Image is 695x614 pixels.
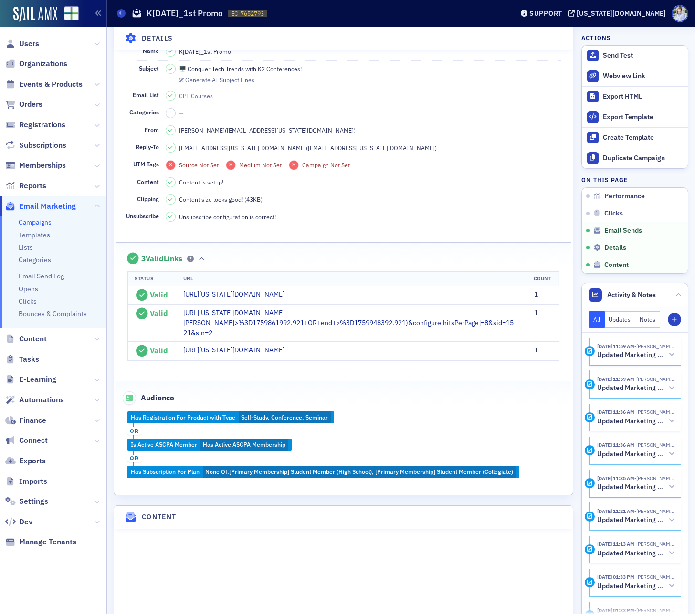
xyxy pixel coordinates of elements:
a: Settings [5,496,48,507]
time: 10/7/2025 01:33 PM [597,607,634,614]
span: – [169,110,172,116]
span: Campaign Not Set [302,161,350,169]
td: 1 [527,305,559,342]
span: Clipping [137,195,159,203]
h5: Updated Marketing platform email campaign: K[DATE]_1st Promo [597,516,665,524]
a: Events & Products [5,79,83,90]
div: Activity [585,577,595,587]
h5: Updated Marketing platform email campaign: K[DATE]_1st Promo [597,384,665,392]
a: Opens [19,285,38,293]
span: Performance [604,192,645,201]
span: Email Sends [604,226,642,235]
button: Notes [635,311,660,328]
a: Tasks [5,354,39,365]
a: Content [5,334,47,344]
button: Updated Marketing platform email campaign: K[DATE]_1st Promo [597,449,674,459]
a: Email Send Log [19,272,64,280]
h5: Updated Marketing platform email campaign: K[DATE]_1st Promo [597,483,665,491]
div: Activity [585,478,595,488]
a: Imports [5,476,47,487]
span: Connect [19,435,48,446]
a: Lists [19,243,33,252]
button: Updates [605,311,636,328]
a: Users [5,39,39,49]
a: Bounces & Complaints [19,309,87,318]
a: Categories [19,256,51,264]
a: Memberships [5,160,66,171]
span: 🖥️ Conquer Tech Trends with K2 Conferences! [179,64,302,73]
button: [US_STATE][DOMAIN_NAME] [568,10,669,17]
span: Content [604,261,629,269]
span: Reports [19,181,46,191]
button: Updated Marketing platform email campaign: K[DATE]_1st Promo [597,416,674,426]
span: From [145,126,159,133]
span: [EMAIL_ADDRESS][US_STATE][DOMAIN_NAME] ( [EMAIL_ADDRESS][US_STATE][DOMAIN_NAME] ) [179,143,437,152]
a: Templates [19,231,50,239]
img: SailAMX [13,7,57,22]
a: Subscriptions [5,140,66,151]
a: Exports [5,456,46,466]
span: Medium Not Set [239,161,282,169]
div: Support [529,9,562,18]
td: 1 [527,342,559,361]
a: Organizations [5,59,67,69]
span: Manage Tenants [19,537,76,547]
span: Unsubscribe [126,212,159,220]
span: Source Not Set [179,161,219,169]
div: [US_STATE][DOMAIN_NAME] [577,9,666,18]
a: Export Template [582,107,688,127]
h5: Updated Marketing platform email campaign: K[DATE]_1st Promo [597,549,665,558]
a: Manage Tenants [5,537,76,547]
span: Events & Products [19,79,83,90]
span: Sarah Lowery [634,441,674,448]
a: Webview Link [582,66,688,86]
div: Activity [585,512,595,522]
a: E-Learning [5,374,56,385]
time: 10/8/2025 11:13 AM [597,541,634,547]
span: [PERSON_NAME] ( [EMAIL_ADDRESS][US_STATE][DOMAIN_NAME] ) [179,126,356,134]
a: [URL][US_STATE][DOMAIN_NAME] [183,289,292,299]
time: 10/8/2025 11:36 AM [597,409,634,415]
h5: Updated Marketing platform email campaign: K[DATE]_1st Promo [597,417,665,426]
span: Clicks [604,209,623,218]
div: Create Template [603,133,683,142]
a: [URL][US_STATE][DOMAIN_NAME] [183,345,292,355]
span: Imports [19,476,47,487]
span: Sarah Lowery [634,409,674,415]
button: Updated Marketing platform email campaign: K[DATE]_1st Promo [597,350,674,360]
div: Activity [585,379,595,389]
a: Orders [5,99,42,110]
button: Generate AI Subject Lines [179,75,254,83]
div: Export HTML [603,92,683,101]
span: Exports [19,456,46,466]
span: Email Marketing [19,201,76,212]
div: Export Template [603,113,683,122]
time: 10/8/2025 11:21 AM [597,508,634,514]
span: Sarah Lowery [634,475,674,481]
a: Reports [5,181,46,191]
div: Webview Link [603,72,683,81]
div: Generate AI Subject Lines [185,77,254,82]
th: Count [527,271,558,286]
button: Updated Marketing platform email campaign: K[DATE]_1st Promo [597,482,674,492]
div: Activity [585,445,595,455]
a: View Homepage [57,6,79,22]
a: Create Template [582,127,688,148]
span: Categories [129,108,159,116]
time: 10/7/2025 01:33 PM [597,573,634,580]
button: Updated Marketing platform email campaign: K[DATE]_1st Promo [597,383,674,393]
span: Valid [150,290,168,299]
span: Sarah Lowery [634,541,674,547]
span: Email List [133,91,159,99]
span: Valid [150,308,168,318]
a: Campaigns [19,218,52,226]
a: Export HTML [582,86,688,107]
span: Reply-To [136,143,159,151]
span: Valid [150,346,168,355]
div: Activity [585,346,595,356]
span: Audience [123,391,175,405]
h5: Updated Marketing platform email campaign: K[DATE]_1st Promo [597,450,665,459]
a: Automations [5,395,64,405]
span: Profile [672,5,688,22]
h1: K[DATE]_1st Promo [147,8,223,19]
